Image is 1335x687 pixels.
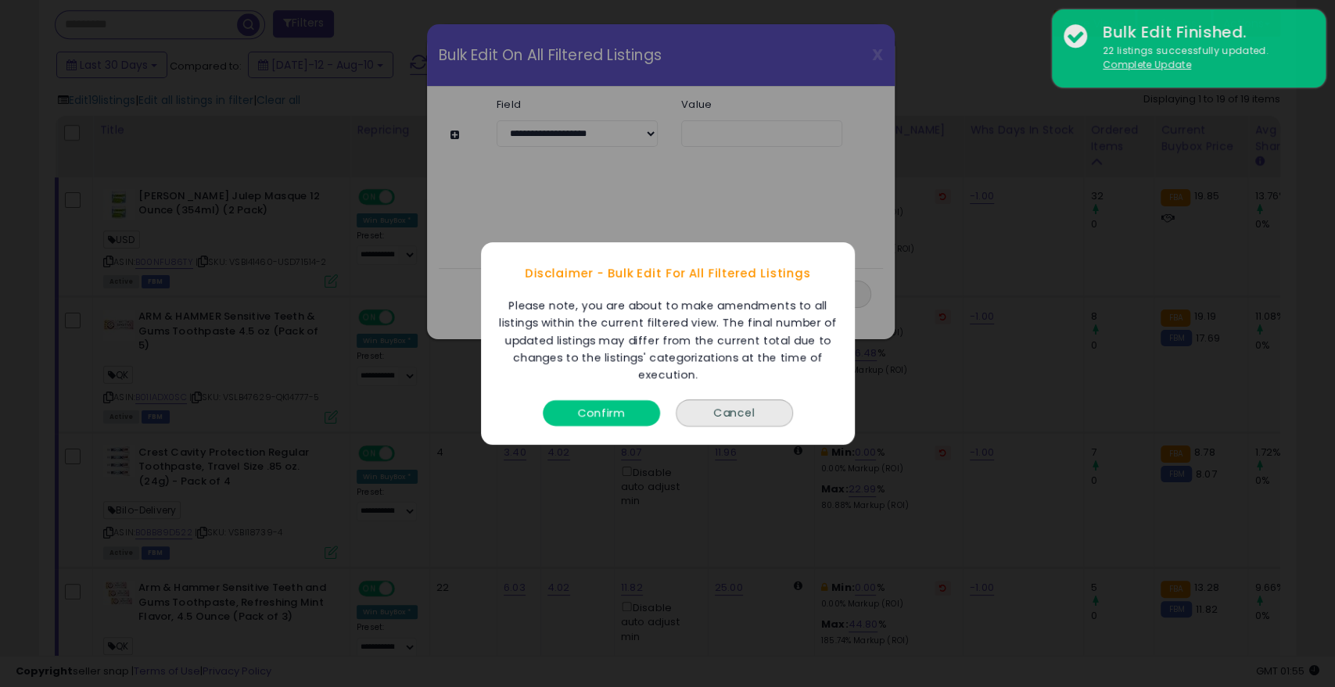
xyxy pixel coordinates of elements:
[676,399,793,427] button: Cancel
[1091,21,1314,44] div: Bulk Edit Finished.
[489,297,847,384] div: Please note, you are about to make amendments to all listings within the current filtered view. T...
[543,400,660,426] button: Confirm
[1091,44,1314,73] div: 22 listings successfully updated.
[1103,58,1191,71] u: Complete Update
[481,250,855,297] div: Disclaimer - Bulk Edit For All Filtered Listings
